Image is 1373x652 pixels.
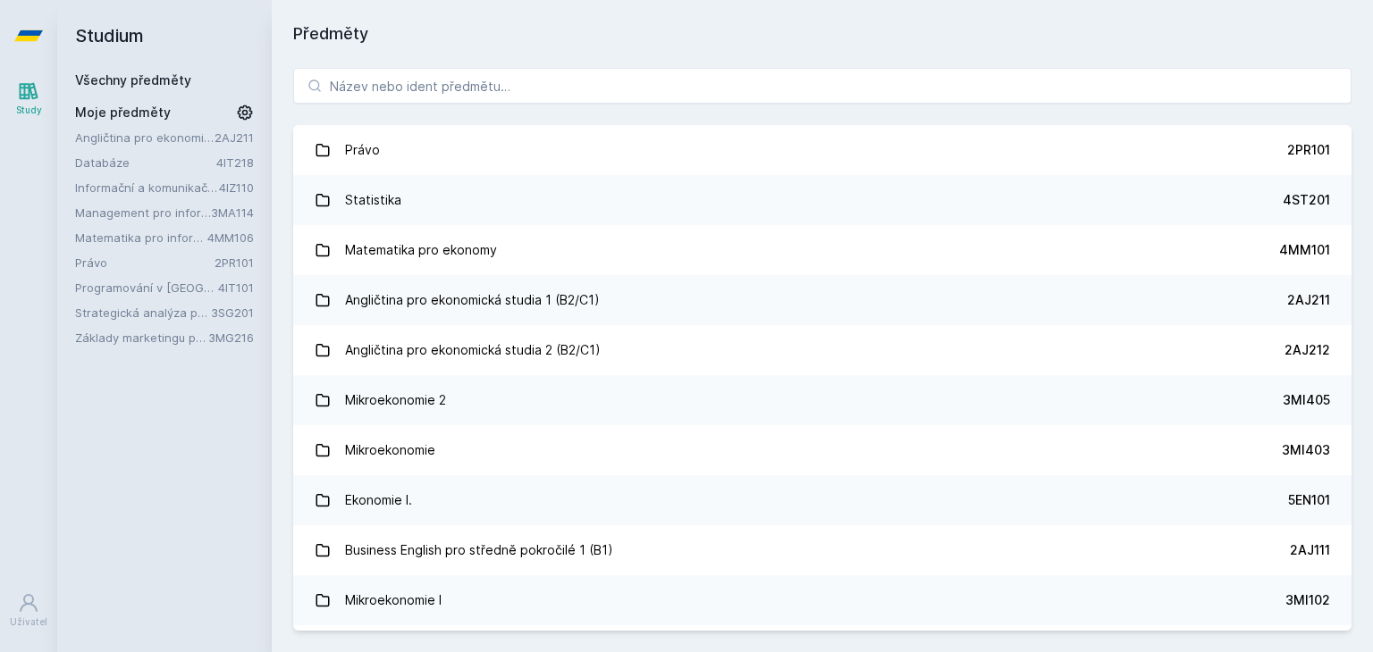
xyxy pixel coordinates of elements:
a: 4MM106 [207,230,254,245]
a: Mikroekonomie I 3MI102 [293,575,1352,625]
a: 3MG216 [208,330,254,345]
a: 3MA114 [211,205,254,220]
a: Mikroekonomie 2 3MI405 [293,375,1352,425]
div: Ekonomie I. [345,482,412,518]
span: Moje předměty [75,104,171,121]
div: Business English pro středně pokročilé 1 (B1) [345,532,613,568]
a: 2PR101 [215,255,254,270]
div: Uživatel [10,615,47,629]
a: Matematika pro informatiky [75,229,207,247]
a: Business English pro středně pokročilé 1 (B1) 2AJ111 [293,525,1352,575]
div: 4ST201 [1283,191,1330,209]
a: Management pro informatiky a statistiky [75,204,211,222]
div: 4MM101 [1279,241,1330,259]
div: Matematika pro ekonomy [345,232,497,268]
div: Statistika [345,182,401,218]
div: Angličtina pro ekonomická studia 2 (B2/C1) [345,332,601,368]
div: Právo [345,132,380,168]
a: Informační a komunikační technologie [75,179,219,196]
a: Ekonomie I. 5EN101 [293,475,1352,525]
div: 3MI405 [1283,391,1330,409]
a: Programování v [GEOGRAPHIC_DATA] [75,279,218,297]
a: 2AJ211 [215,130,254,145]
div: Mikroekonomie 2 [345,382,446,418]
a: 4IZ110 [219,180,254,195]
div: Study [16,104,42,117]
a: Všechny předměty [75,72,191,88]
a: Databáze [75,154,216,171]
div: 2AJ212 [1285,341,1330,359]
a: 4IT218 [216,155,254,170]
div: 2PR101 [1287,141,1330,159]
a: Study [4,71,54,126]
a: Mikroekonomie 3MI403 [293,425,1352,475]
h1: Předměty [293,21,1352,46]
a: Angličtina pro ekonomická studia 1 (B2/C1) [75,129,215,146]
input: Název nebo ident předmětu… [293,68,1352,104]
div: 2AJ211 [1287,291,1330,309]
a: Uživatel [4,583,54,638]
div: Mikroekonomie [345,432,435,468]
a: Statistika 4ST201 [293,175,1352,225]
div: 3MI403 [1282,441,1330,459]
a: Angličtina pro ekonomická studia 1 (B2/C1) 2AJ211 [293,275,1352,325]
div: 3MI102 [1285,591,1330,609]
a: Matematika pro ekonomy 4MM101 [293,225,1352,275]
div: 5EN101 [1288,491,1330,509]
div: 2AJ111 [1290,541,1330,559]
a: Právo 2PR101 [293,125,1352,175]
a: 4IT101 [218,280,254,295]
a: Strategická analýza pro informatiky a statistiky [75,304,211,322]
div: Mikroekonomie I [345,582,442,618]
a: Základy marketingu pro informatiky a statistiky [75,329,208,347]
a: Právo [75,254,215,272]
div: Angličtina pro ekonomická studia 1 (B2/C1) [345,282,600,318]
a: Angličtina pro ekonomická studia 2 (B2/C1) 2AJ212 [293,325,1352,375]
a: 3SG201 [211,305,254,320]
